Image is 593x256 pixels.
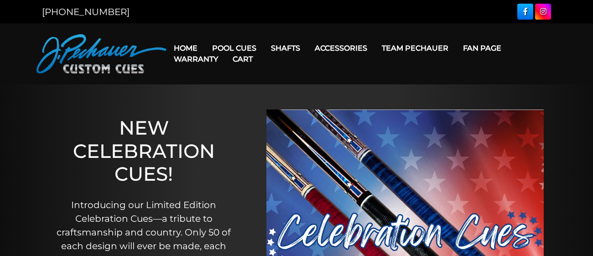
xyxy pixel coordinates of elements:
[42,6,130,17] a: [PHONE_NUMBER]
[49,116,239,185] h1: NEW CELEBRATION CUES!
[264,37,307,60] a: Shafts
[36,34,166,73] img: Pechauer Custom Cues
[375,37,456,60] a: Team Pechauer
[307,37,375,60] a: Accessories
[166,47,225,71] a: Warranty
[456,37,509,60] a: Fan Page
[225,47,260,71] a: Cart
[205,37,264,60] a: Pool Cues
[166,37,205,60] a: Home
